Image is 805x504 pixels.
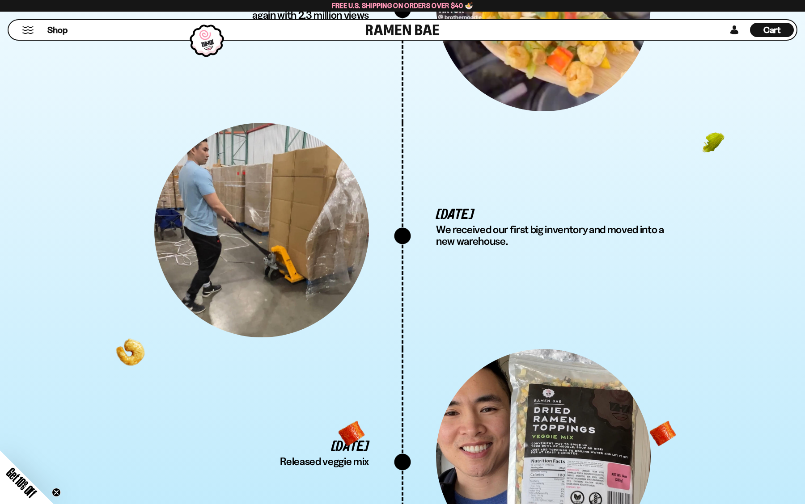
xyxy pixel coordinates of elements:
a: Cart [750,20,794,40]
button: Mobile Menu Trigger [22,26,34,34]
button: Close teaser [52,488,61,497]
a: Shop [47,23,68,37]
span: Cart [763,25,781,35]
span: Get 10% Off [4,465,39,500]
div: [DATE] [436,206,681,224]
p: Released veggie mix [124,456,369,467]
span: Shop [47,24,68,36]
div: [DATE] [124,438,369,456]
p: We received our first big inventory and moved into a new warehouse. [436,224,681,247]
span: Free U.S. Shipping on Orders over $40 🍜 [332,1,474,10]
